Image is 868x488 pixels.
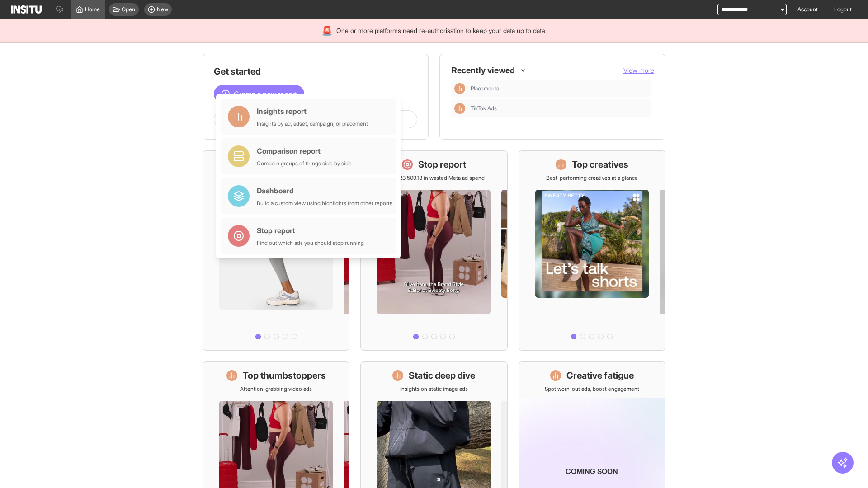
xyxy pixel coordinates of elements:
[257,106,368,117] div: Insights report
[546,174,638,182] p: Best-performing creatives at a glance
[400,385,468,393] p: Insights on static image ads
[454,103,465,114] div: Insights
[623,66,654,75] button: View more
[122,6,135,13] span: Open
[383,174,485,182] p: Save £23,509.13 in wasted Meta ad spend
[257,120,368,127] div: Insights by ad, adset, campaign, or placement
[321,24,333,37] div: 🚨
[257,225,364,236] div: Stop report
[214,85,304,103] button: Create a new report
[85,6,100,13] span: Home
[214,65,417,78] h1: Get started
[240,385,312,393] p: Attention-grabbing video ads
[336,26,547,35] span: One or more platforms need re-authorisation to keep your data up to date.
[623,66,654,74] span: View more
[471,105,647,112] span: TikTok Ads
[409,369,475,382] h1: Static deep dive
[157,6,168,13] span: New
[234,89,297,99] span: Create a new report
[203,150,349,351] a: What's live nowSee all active ads instantly
[418,158,466,171] h1: Stop report
[257,145,352,156] div: Comparison report
[257,160,352,167] div: Compare groups of things side by side
[471,85,647,92] span: Placements
[519,150,665,351] a: Top creativesBest-performing creatives at a glance
[11,5,42,14] img: Logo
[257,200,392,207] div: Build a custom view using highlights from other reports
[243,369,326,382] h1: Top thumbstoppers
[572,158,628,171] h1: Top creatives
[471,85,499,92] span: Placements
[471,105,497,112] span: TikTok Ads
[360,150,507,351] a: Stop reportSave £23,509.13 in wasted Meta ad spend
[257,239,364,247] div: Find out which ads you should stop running
[454,83,465,94] div: Insights
[257,185,392,196] div: Dashboard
